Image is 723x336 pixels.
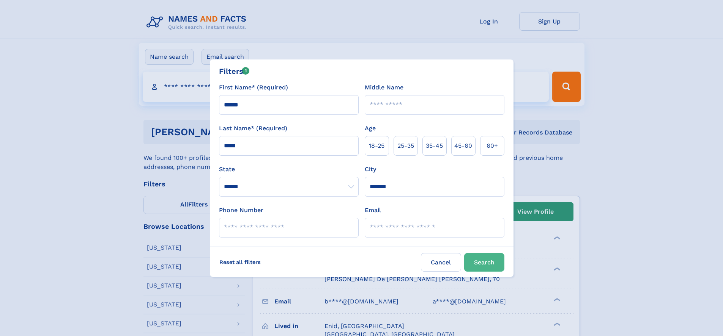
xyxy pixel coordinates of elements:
[426,141,443,150] span: 35‑45
[421,253,461,272] label: Cancel
[219,165,359,174] label: State
[454,141,472,150] span: 45‑60
[219,66,250,77] div: Filters
[369,141,384,150] span: 18‑25
[214,253,266,271] label: Reset all filters
[464,253,504,272] button: Search
[219,124,287,133] label: Last Name* (Required)
[219,206,263,215] label: Phone Number
[365,124,376,133] label: Age
[365,165,376,174] label: City
[365,206,381,215] label: Email
[397,141,414,150] span: 25‑35
[365,83,403,92] label: Middle Name
[219,83,288,92] label: First Name* (Required)
[487,141,498,150] span: 60+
